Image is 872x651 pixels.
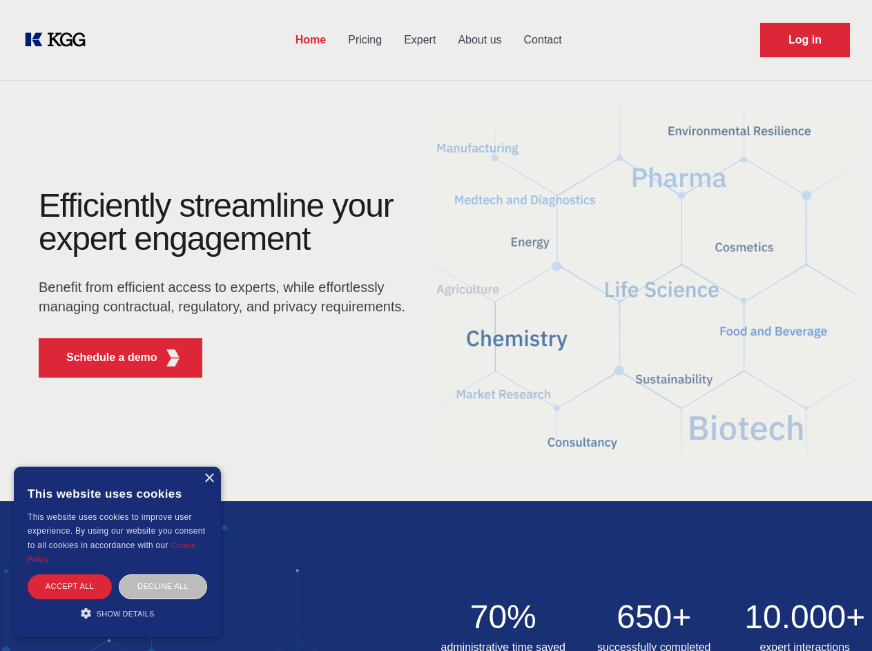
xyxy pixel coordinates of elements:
span: This website uses cookies to improve user experience. By using our website you consent to all coo... [28,512,205,550]
button: Schedule a demoKGG Fifth Element RED [39,338,202,378]
a: Cookie Policy [28,541,196,563]
a: Expert [393,22,447,58]
img: KGG Fifth Element RED [436,90,856,487]
a: About us [447,22,512,58]
a: Home [284,22,337,58]
img: KGG Fifth Element RED [164,349,182,367]
div: This website uses cookies [28,477,207,510]
h2: 650+ [587,601,721,634]
h2: 70% [436,601,571,634]
span: Show details [97,610,155,618]
div: Show details [28,606,207,620]
a: KOL Knowledge Platform: Talk to Key External Experts (KEE) [22,29,97,51]
h1: Efficiently streamline your expert engagement [39,189,414,255]
p: Benefit from efficient access to experts, while effortlessly managing contractual, regulatory, an... [39,278,414,316]
a: Request Demo [760,23,850,57]
a: Pricing [337,22,393,58]
p: Schedule a demo [66,349,157,366]
div: Decline all [119,574,207,599]
a: Contact [513,22,573,58]
div: Accept all [28,574,112,599]
div: Close [204,474,214,484]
